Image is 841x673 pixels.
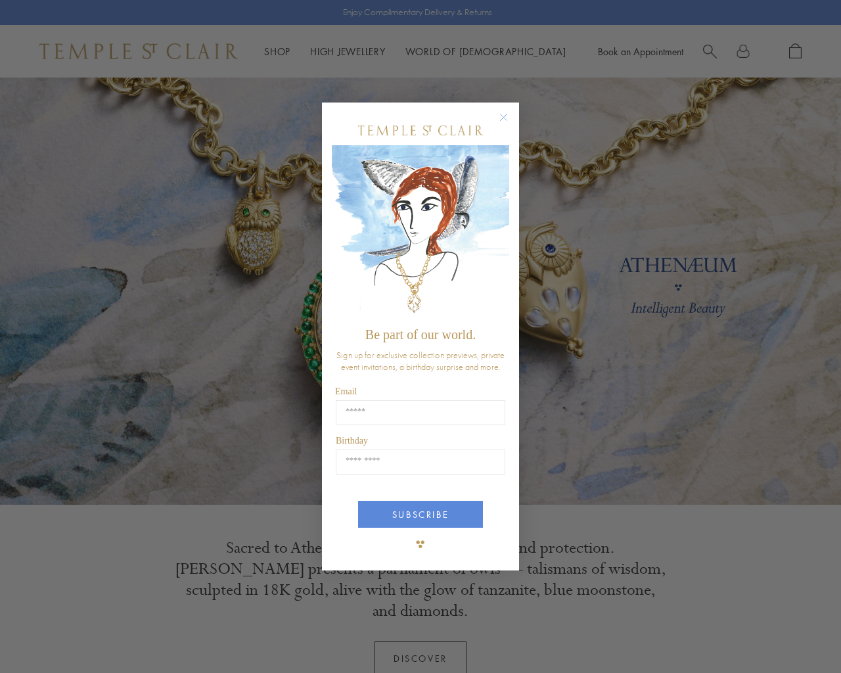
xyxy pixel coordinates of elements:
[332,145,509,321] img: c4a9eb12-d91a-4d4a-8ee0-386386f4f338.jpeg
[336,436,368,446] span: Birthday
[358,126,483,135] img: Temple St. Clair
[407,531,434,557] img: TSC
[358,501,483,528] button: SUBSCRIBE
[365,327,476,342] span: Be part of our world.
[335,386,357,396] span: Email
[336,400,505,425] input: Email
[336,349,505,373] span: Sign up for exclusive collection previews, private event invitations, a birthday surprise and more.
[502,116,518,132] button: Close dialog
